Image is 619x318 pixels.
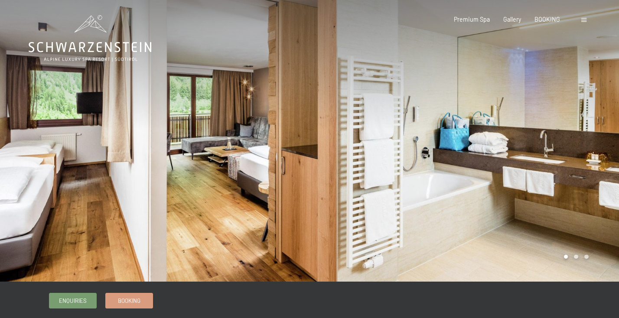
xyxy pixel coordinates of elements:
[503,16,521,23] a: Gallery
[534,16,560,23] a: BOOKING
[118,297,140,305] span: Booking
[49,293,96,308] a: Enquiries
[454,16,490,23] a: Premium Spa
[59,297,87,305] span: Enquiries
[106,293,153,308] a: Booking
